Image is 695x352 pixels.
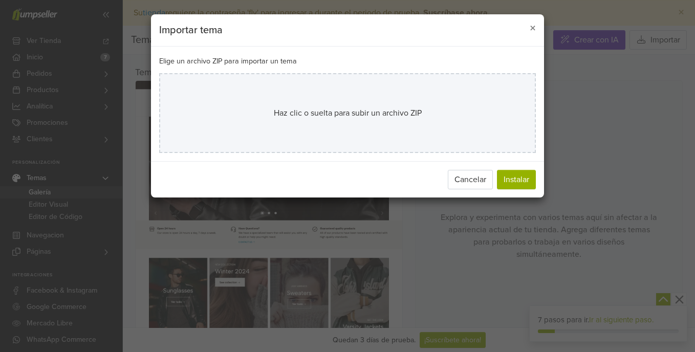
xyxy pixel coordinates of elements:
label: Elige un archivo ZIP para importar un tema [159,56,297,67]
button: Instalar [497,170,536,189]
h5: Importar tema [159,23,223,38]
div: Haz clic o suelta para subir un archivo ZIP [193,107,502,119]
span: × [530,21,536,36]
button: Cancelar [448,170,493,189]
button: Close [522,14,544,43]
